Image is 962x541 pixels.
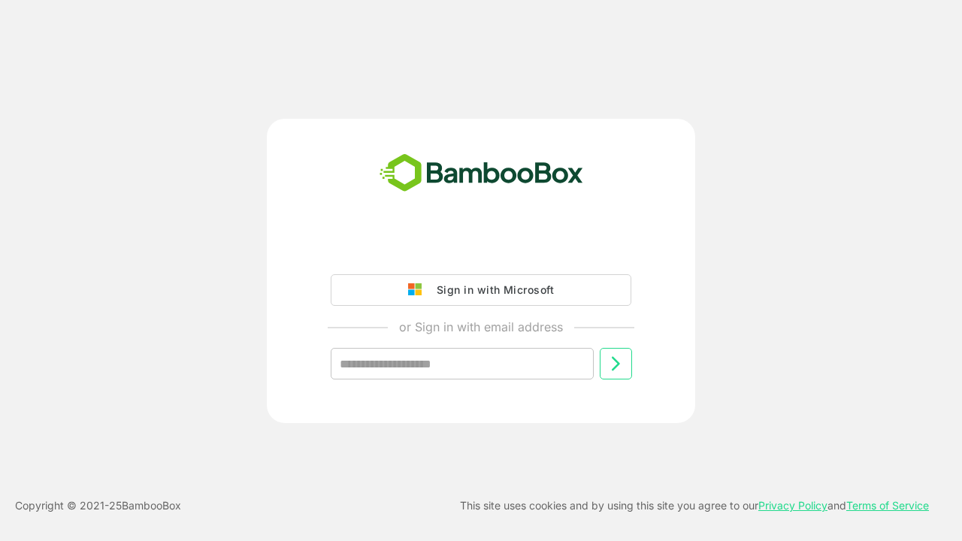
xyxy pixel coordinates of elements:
img: google [408,283,429,297]
button: Sign in with Microsoft [331,274,631,306]
div: Sign in with Microsoft [429,280,554,300]
p: This site uses cookies and by using this site you agree to our and [460,497,929,515]
p: Copyright © 2021- 25 BambooBox [15,497,181,515]
a: Terms of Service [846,499,929,512]
iframe: Sign in with Google Button [323,232,639,265]
img: bamboobox [371,149,591,198]
a: Privacy Policy [758,499,827,512]
p: or Sign in with email address [399,318,563,336]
